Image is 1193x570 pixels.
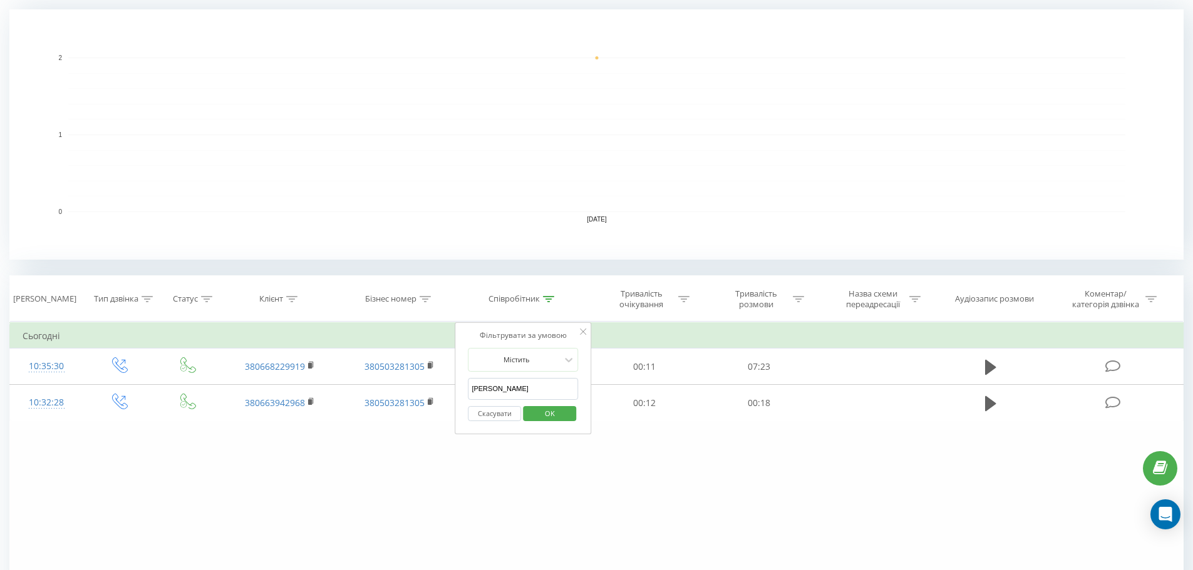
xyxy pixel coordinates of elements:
[1069,288,1142,310] div: Коментар/категорія дзвінка
[955,294,1034,305] div: Аудіозапис розмови
[1150,499,1180,529] div: Open Intercom Messenger
[58,208,62,215] text: 0
[723,288,790,310] div: Тривалість розмови
[245,397,305,409] a: 380663942968
[259,294,283,305] div: Клієнт
[245,360,305,372] a: 380668229919
[23,390,71,415] div: 10:32:28
[9,9,1184,260] svg: A chart.
[468,406,521,422] button: Скасувати
[587,349,702,385] td: 00:11
[468,329,578,342] div: Фільтрувати за умовою
[58,54,62,61] text: 2
[608,288,675,310] div: Тривалість очікування
[523,406,576,422] button: OK
[173,294,198,305] div: Статус
[468,378,578,400] input: Введіть значення
[23,354,71,379] div: 10:35:30
[532,404,567,423] span: OK
[839,288,906,310] div: Назва схеми переадресації
[10,323,1184,349] td: Сьогодні
[13,294,76,305] div: [PERSON_NAME]
[58,131,62,138] text: 1
[364,360,425,372] a: 380503281305
[488,294,540,305] div: Співробітник
[587,385,702,421] td: 00:12
[94,294,138,305] div: Тип дзвінка
[702,385,817,421] td: 00:18
[364,397,425,409] a: 380503281305
[587,216,607,223] text: [DATE]
[702,349,817,385] td: 07:23
[365,294,416,305] div: Бізнес номер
